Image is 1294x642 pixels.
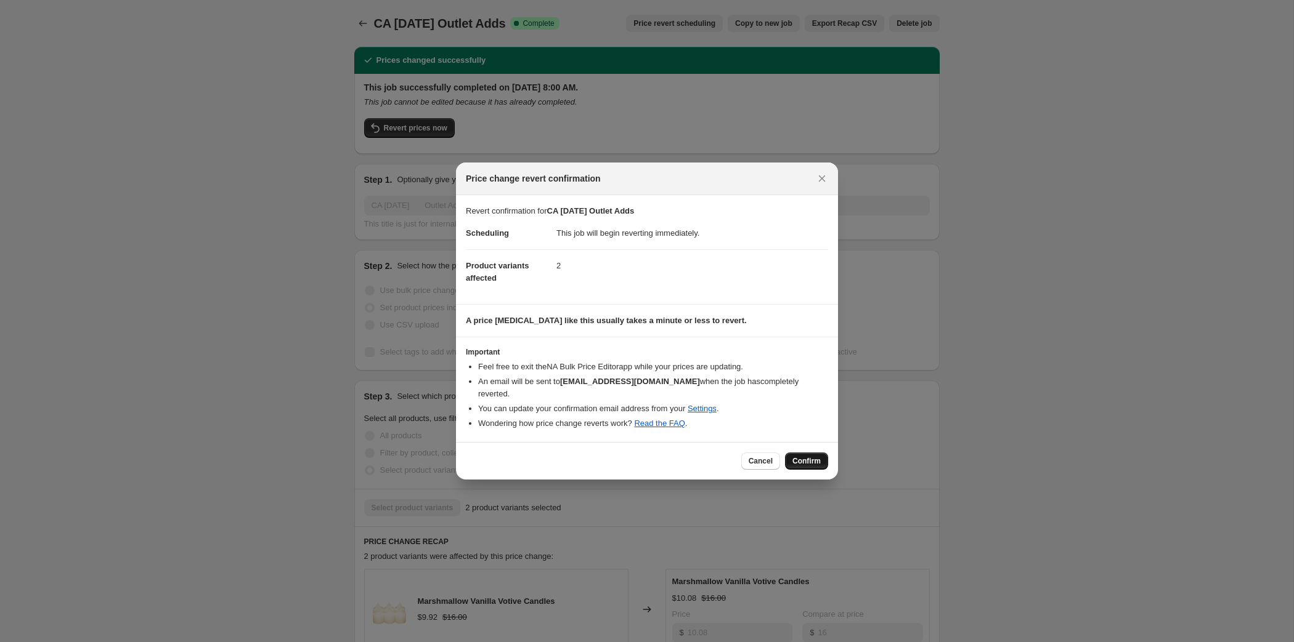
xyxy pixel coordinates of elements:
li: Feel free to exit the NA Bulk Price Editor app while your prices are updating. [478,361,828,373]
button: Cancel [741,452,780,470]
b: A price [MEDICAL_DATA] like this usually takes a minute or less to revert. [466,316,747,325]
a: Settings [688,404,717,413]
li: Wondering how price change reverts work? . [478,417,828,430]
span: Cancel [749,456,773,466]
b: [EMAIL_ADDRESS][DOMAIN_NAME] [560,377,700,386]
b: CA [DATE] Outlet Adds [547,206,635,215]
button: Close [813,170,831,187]
dd: 2 [556,249,828,282]
p: Revert confirmation for [466,205,828,217]
span: Scheduling [466,228,509,238]
a: Read the FAQ [634,419,685,428]
h3: Important [466,347,828,357]
dd: This job will begin reverting immediately. [556,217,828,249]
span: Price change revert confirmation [466,172,601,185]
span: Product variants affected [466,261,529,283]
button: Confirm [785,452,828,470]
li: You can update your confirmation email address from your . [478,403,828,415]
span: Confirm [792,456,821,466]
li: An email will be sent to when the job has completely reverted . [478,375,828,400]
